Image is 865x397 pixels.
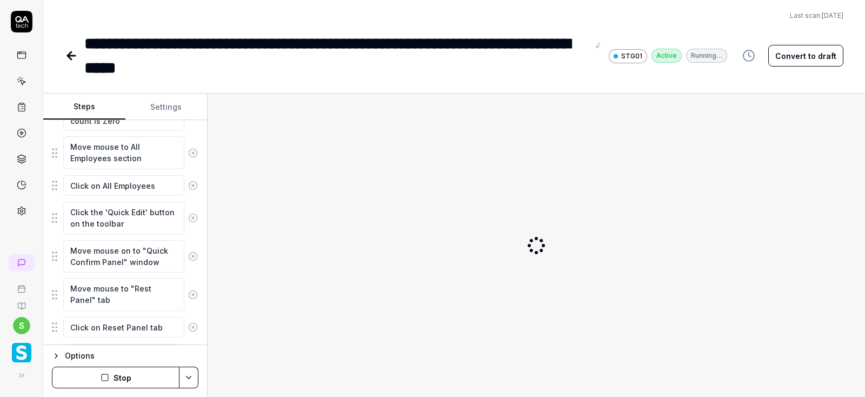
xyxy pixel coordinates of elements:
span: STG01 [621,51,642,61]
button: Steps [43,94,125,120]
a: Book a call with us [4,276,38,293]
a: New conversation [9,254,35,272]
div: Active [651,49,682,63]
div: Suggestions [52,343,198,366]
button: Remove step [184,343,202,365]
div: Suggestions [52,316,198,339]
div: Running… [686,49,727,63]
div: Suggestions [52,201,198,235]
button: Remove step [184,246,202,267]
button: s [13,317,30,334]
button: Options [52,349,198,362]
button: Last scan:[DATE] [790,11,843,21]
button: View version history [736,45,762,67]
time: [DATE] [822,11,843,19]
div: Suggestions [52,174,198,197]
button: Remove step [184,207,202,229]
button: Settings [125,94,208,120]
a: STG01 [609,49,647,63]
a: Documentation [4,293,38,310]
img: Smartlinx Logo [12,343,31,362]
button: Remove step [184,142,202,164]
button: Remove step [184,175,202,196]
button: Remove step [184,316,202,338]
button: Stop [52,367,179,388]
div: Suggestions [52,136,198,170]
button: Remove step [184,284,202,306]
div: Suggestions [52,240,198,274]
span: Last scan: [790,11,843,21]
div: Suggestions [52,277,198,312]
button: Smartlinx Logo [4,334,38,365]
div: Options [65,349,198,362]
button: Convert to draft [768,45,843,67]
